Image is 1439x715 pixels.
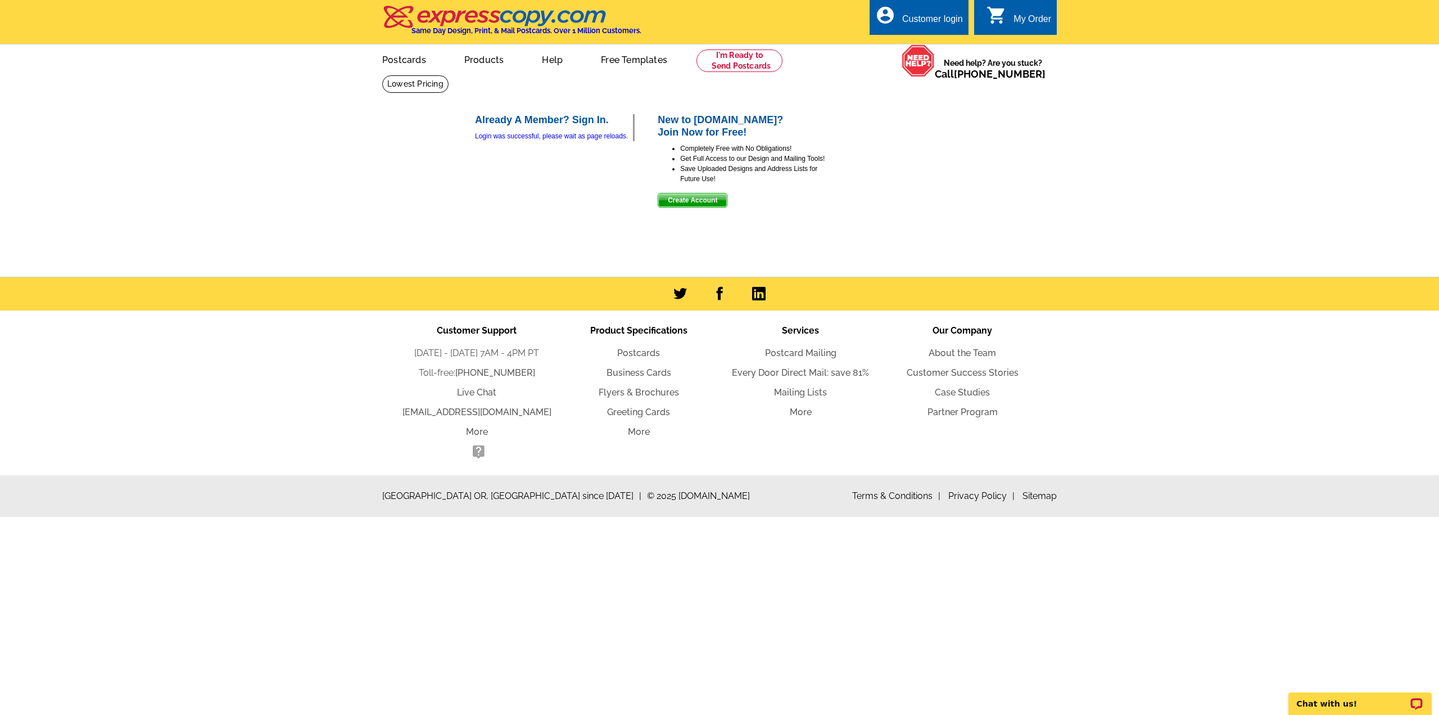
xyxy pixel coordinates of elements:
[680,154,826,164] li: Get Full Access to our Design and Mailing Tools!
[987,12,1051,26] a: shopping_cart My Order
[680,164,826,184] li: Save Uploaded Designs and Address Lists for Future Use!
[524,46,581,72] a: Help
[935,387,990,398] a: Case Studies
[658,193,727,208] button: Create Account
[1013,14,1051,30] div: My Order
[396,366,558,380] li: Toll-free:
[1281,680,1439,715] iframe: LiveChat chat widget
[902,44,935,77] img: help
[647,489,750,503] span: © 2025 [DOMAIN_NAME]
[732,367,869,378] a: Every Door Direct Mail: save 81%
[782,325,819,336] span: Services
[935,57,1051,80] span: Need help? Are you stuck?
[790,407,812,417] a: More
[954,68,1046,80] a: [PHONE_NUMBER]
[382,14,641,35] a: Same Day Design, Print, & Mail Postcards. Over 1 Million Customers.
[475,114,633,127] h2: Already A Member? Sign In.
[658,114,826,138] h2: New to [DOMAIN_NAME]? Join Now for Free!
[364,46,444,72] a: Postcards
[437,325,517,336] span: Customer Support
[774,387,827,398] a: Mailing Lists
[765,348,836,358] a: Postcard Mailing
[396,347,558,360] li: [DATE] - [DATE] 7AM - 4PM PT
[987,5,1007,25] i: shopping_cart
[590,325,687,336] span: Product Specifications
[617,348,660,358] a: Postcards
[852,491,940,501] a: Terms & Conditions
[875,5,895,25] i: account_circle
[927,407,998,417] a: Partner Program
[902,14,963,30] div: Customer login
[455,367,535,378] a: [PHONE_NUMBER]
[402,407,551,417] a: [EMAIL_ADDRESS][DOMAIN_NAME]
[411,26,641,35] h4: Same Day Design, Print, & Mail Postcards. Over 1 Million Customers.
[933,325,992,336] span: Our Company
[382,489,641,503] span: [GEOGRAPHIC_DATA] OR, [GEOGRAPHIC_DATA] since [DATE]
[599,387,679,398] a: Flyers & Brochures
[607,367,671,378] a: Business Cards
[475,131,633,141] div: Login was successful, please wait as page reloads.
[929,348,996,358] a: About the Team
[607,407,670,417] a: Greeting Cards
[680,143,826,154] li: Completely Free with No Obligations!
[935,68,1046,80] span: Call
[466,426,488,437] a: More
[1022,491,1057,501] a: Sitemap
[446,46,522,72] a: Products
[948,491,1015,501] a: Privacy Policy
[583,46,685,72] a: Free Templates
[457,387,496,398] a: Live Chat
[875,12,963,26] a: account_circle Customer login
[907,367,1019,378] a: Customer Success Stories
[628,426,650,437] a: More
